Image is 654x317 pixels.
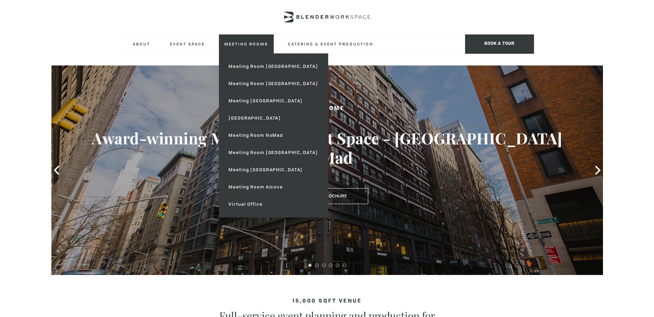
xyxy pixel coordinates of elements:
[282,34,379,53] a: Catering & Event Production
[127,34,156,53] a: About
[79,129,575,167] h3: Award-winning Meeting & Event Space - [GEOGRAPHIC_DATA] NoMad
[223,75,323,92] a: Meeting Room [GEOGRAPHIC_DATA]
[164,34,210,53] a: Event Space
[223,144,323,161] a: Meeting Room [GEOGRAPHIC_DATA]
[465,34,534,54] span: Book a tour
[223,92,323,110] a: Meeting [GEOGRAPHIC_DATA]
[223,178,323,196] a: Meeting Room Alcove
[223,127,323,144] a: Meeting Room NoMad
[79,104,575,113] h2: Welcome
[120,298,534,304] h4: 15,000 sqft venue
[219,34,274,53] a: Meeting Rooms
[223,110,323,127] a: [GEOGRAPHIC_DATA]
[530,229,654,317] iframe: Chat Widget
[223,58,323,75] a: Meeting Room [GEOGRAPHIC_DATA]
[223,161,323,178] a: Meeting [GEOGRAPHIC_DATA]
[223,196,323,213] a: Virtual Office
